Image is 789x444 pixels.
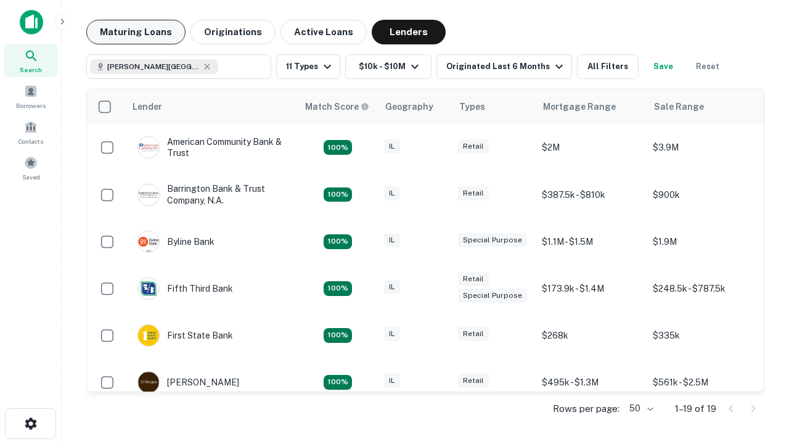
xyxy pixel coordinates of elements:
iframe: Chat Widget [727,306,789,365]
div: Byline Bank [137,231,215,253]
img: picture [138,184,159,205]
div: Sale Range [654,99,704,114]
div: American Community Bank & Trust [137,136,285,158]
div: Retail [458,186,489,200]
button: Active Loans [280,20,367,44]
button: 11 Types [276,54,340,79]
td: $3.9M [647,124,758,171]
span: [PERSON_NAME][GEOGRAPHIC_DATA], [GEOGRAPHIC_DATA] [107,61,200,72]
div: Types [459,99,485,114]
th: Geography [378,89,452,124]
td: $561k - $2.5M [647,359,758,406]
span: Search [20,65,42,75]
td: $900k [647,171,758,218]
div: 50 [624,400,655,417]
div: Mortgage Range [543,99,616,114]
div: Matching Properties: 2, hasApolloMatch: undefined [324,187,352,202]
p: 1–19 of 19 [675,401,716,416]
div: Retail [458,327,489,341]
div: Matching Properties: 2, hasApolloMatch: undefined [324,375,352,390]
th: Mortgage Range [536,89,647,124]
div: Matching Properties: 2, hasApolloMatch: undefined [324,328,352,343]
button: Maturing Loans [86,20,186,44]
img: picture [138,137,159,158]
img: picture [138,278,159,299]
span: Saved [22,172,40,182]
div: Retail [458,272,489,286]
div: Originated Last 6 Months [446,59,566,74]
div: Retail [458,139,489,154]
p: Rows per page: [553,401,619,416]
button: $10k - $10M [345,54,431,79]
span: Borrowers [16,101,46,110]
td: $173.9k - $1.4M [536,265,647,312]
div: Geography [385,99,433,114]
img: picture [138,325,159,346]
div: Barrington Bank & Trust Company, N.a. [137,183,285,205]
div: IL [384,139,400,154]
td: $335k [647,312,758,359]
th: Sale Range [647,89,758,124]
button: Originated Last 6 Months [436,54,572,79]
div: Matching Properties: 3, hasApolloMatch: undefined [324,234,352,249]
div: IL [384,327,400,341]
div: Capitalize uses an advanced AI algorithm to match your search with the best lender. The match sco... [305,100,369,113]
div: IL [384,374,400,388]
td: $1.9M [647,218,758,265]
img: picture [138,372,159,393]
div: Retail [458,374,489,388]
td: $387.5k - $810k [536,171,647,218]
div: Fifth Third Bank [137,277,233,300]
button: All Filters [577,54,639,79]
div: Lender [133,99,162,114]
div: IL [384,186,400,200]
th: Types [452,89,536,124]
th: Capitalize uses an advanced AI algorithm to match your search with the best lender. The match sco... [298,89,378,124]
img: capitalize-icon.png [20,10,43,35]
div: Special Purpose [458,233,527,247]
button: Lenders [372,20,446,44]
span: Contacts [18,136,43,146]
a: Saved [4,151,58,184]
td: $2M [536,124,647,171]
th: Lender [125,89,298,124]
button: Originations [190,20,276,44]
button: Reset [688,54,727,79]
a: Borrowers [4,80,58,113]
h6: Match Score [305,100,367,113]
div: Matching Properties: 2, hasApolloMatch: undefined [324,140,352,155]
td: $1.1M - $1.5M [536,218,647,265]
button: Save your search to get updates of matches that match your search criteria. [644,54,683,79]
img: picture [138,231,159,252]
div: First State Bank [137,324,233,347]
td: $495k - $1.3M [536,359,647,406]
a: Contacts [4,115,58,149]
a: Search [4,44,58,77]
div: Special Purpose [458,289,527,303]
div: [PERSON_NAME] [137,371,239,393]
td: $268k [536,312,647,359]
div: Matching Properties: 2, hasApolloMatch: undefined [324,281,352,296]
td: $248.5k - $787.5k [647,265,758,312]
div: IL [384,233,400,247]
div: IL [384,280,400,294]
